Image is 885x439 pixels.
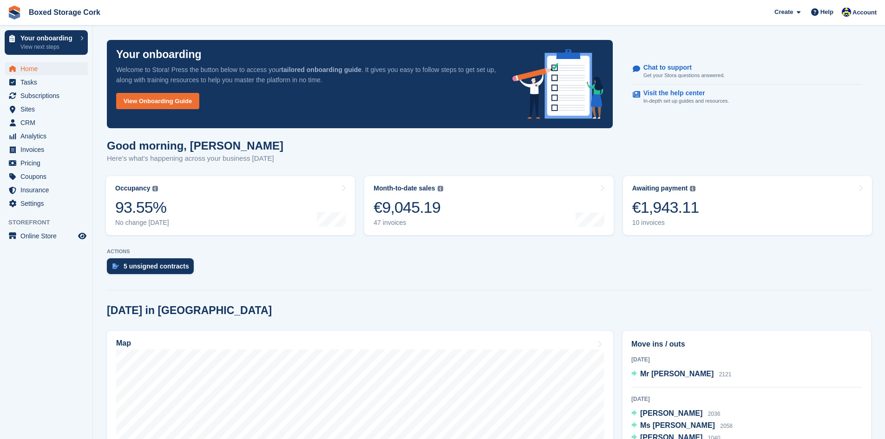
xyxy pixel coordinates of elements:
div: 47 invoices [374,219,443,227]
a: menu [5,116,88,129]
a: Awaiting payment €1,943.11 10 invoices [623,176,872,235]
img: stora-icon-8386f47178a22dfd0bd8f6a31ec36ba5ce8667c1dd55bd0f319d3a0aa187defe.svg [7,6,21,20]
span: 2121 [719,371,732,378]
p: Your onboarding [116,49,202,60]
span: Pricing [20,157,76,170]
p: Get your Stora questions answered. [643,72,725,79]
p: ACTIONS [107,249,871,255]
span: Sites [20,103,76,116]
a: Mr [PERSON_NAME] 2121 [631,368,731,380]
div: Month-to-date sales [374,184,435,192]
span: Storefront [8,218,92,227]
span: Help [820,7,833,17]
a: menu [5,62,88,75]
div: [DATE] [631,395,862,403]
span: Coupons [20,170,76,183]
a: Boxed Storage Cork [25,5,104,20]
a: menu [5,130,88,143]
a: Preview store [77,230,88,242]
a: 5 unsigned contracts [107,258,198,279]
span: 2058 [720,423,733,429]
img: onboarding-info-6c161a55d2c0e0a8cae90662b2fe09162a5109e8cc188191df67fb4f79e88e88.svg [512,49,603,119]
a: menu [5,157,88,170]
div: €1,943.11 [632,198,699,217]
img: contract_signature_icon-13c848040528278c33f63329250d36e43548de30e8caae1d1a13099fd9432cc5.svg [112,263,119,269]
a: [PERSON_NAME] 2036 [631,408,720,420]
span: Home [20,62,76,75]
a: menu [5,76,88,89]
img: Vincent [842,7,851,17]
span: Subscriptions [20,89,76,102]
a: Ms [PERSON_NAME] 2058 [631,420,733,432]
span: Create [774,7,793,17]
h2: Move ins / outs [631,339,862,350]
h2: Map [116,339,131,347]
a: Your onboarding View next steps [5,30,88,55]
span: Invoices [20,143,76,156]
p: Visit the help center [643,89,722,97]
div: 5 unsigned contracts [124,262,189,270]
img: icon-info-grey-7440780725fd019a000dd9b08b2336e03edf1995a4989e88bcd33f0948082b44.svg [690,186,695,191]
div: 10 invoices [632,219,699,227]
a: menu [5,103,88,116]
span: Online Store [20,229,76,242]
span: Tasks [20,76,76,89]
a: Occupancy 93.55% No change [DATE] [106,176,355,235]
a: menu [5,143,88,156]
a: menu [5,197,88,210]
a: View Onboarding Guide [116,93,199,109]
img: icon-info-grey-7440780725fd019a000dd9b08b2336e03edf1995a4989e88bcd33f0948082b44.svg [438,186,443,191]
span: Account [852,8,877,17]
span: Ms [PERSON_NAME] [640,421,715,429]
strong: tailored onboarding guide [281,66,361,73]
a: menu [5,170,88,183]
p: Your onboarding [20,35,76,41]
span: [PERSON_NAME] [640,409,702,417]
p: View next steps [20,43,76,51]
p: In-depth set up guides and resources. [643,97,729,105]
a: Month-to-date sales €9,045.19 47 invoices [364,176,613,235]
h1: Good morning, [PERSON_NAME] [107,139,283,152]
span: Settings [20,197,76,210]
a: Chat to support Get your Stora questions answered. [633,59,862,85]
span: Insurance [20,183,76,197]
a: menu [5,89,88,102]
a: menu [5,229,88,242]
p: Welcome to Stora! Press the button below to access your . It gives you easy to follow steps to ge... [116,65,498,85]
h2: [DATE] in [GEOGRAPHIC_DATA] [107,304,272,317]
div: €9,045.19 [374,198,443,217]
div: Awaiting payment [632,184,688,192]
div: [DATE] [631,355,862,364]
img: icon-info-grey-7440780725fd019a000dd9b08b2336e03edf1995a4989e88bcd33f0948082b44.svg [152,186,158,191]
p: Here's what's happening across your business [DATE] [107,153,283,164]
div: 93.55% [115,198,169,217]
div: No change [DATE] [115,219,169,227]
span: Mr [PERSON_NAME] [640,370,714,378]
span: 2036 [708,411,721,417]
p: Chat to support [643,64,717,72]
div: Occupancy [115,184,150,192]
a: menu [5,183,88,197]
a: Visit the help center In-depth set up guides and resources. [633,85,862,110]
span: CRM [20,116,76,129]
span: Analytics [20,130,76,143]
